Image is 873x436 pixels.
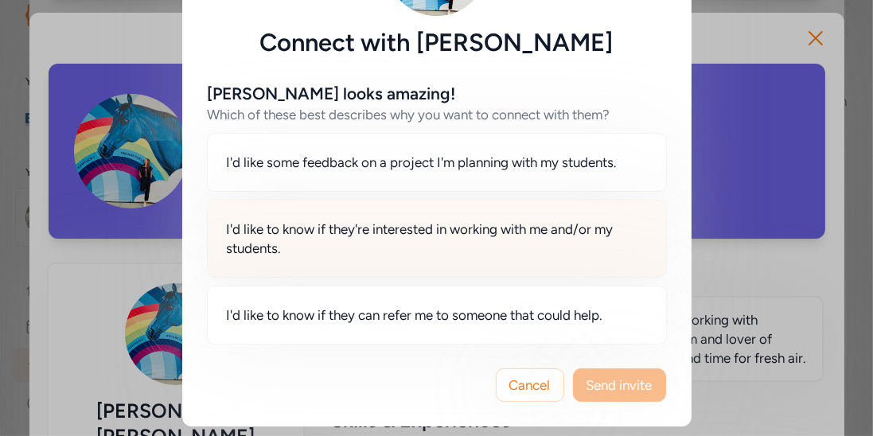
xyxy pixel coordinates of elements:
[208,105,610,124] div: Which of these best describes why you want to connect with them?
[227,306,603,325] span: I'd like to know if they can refer me to someone that could help.
[587,376,653,395] span: Send invite
[208,83,456,105] div: [PERSON_NAME] looks amazing!
[496,368,564,402] button: Cancel
[573,368,666,402] button: Send invite
[509,376,551,395] span: Cancel
[227,153,618,172] span: I'd like some feedback on a project I'm planning with my students.
[227,220,647,258] span: I'd like to know if they're interested in working with me and/or my students.
[208,29,666,57] h5: Connect with [PERSON_NAME]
